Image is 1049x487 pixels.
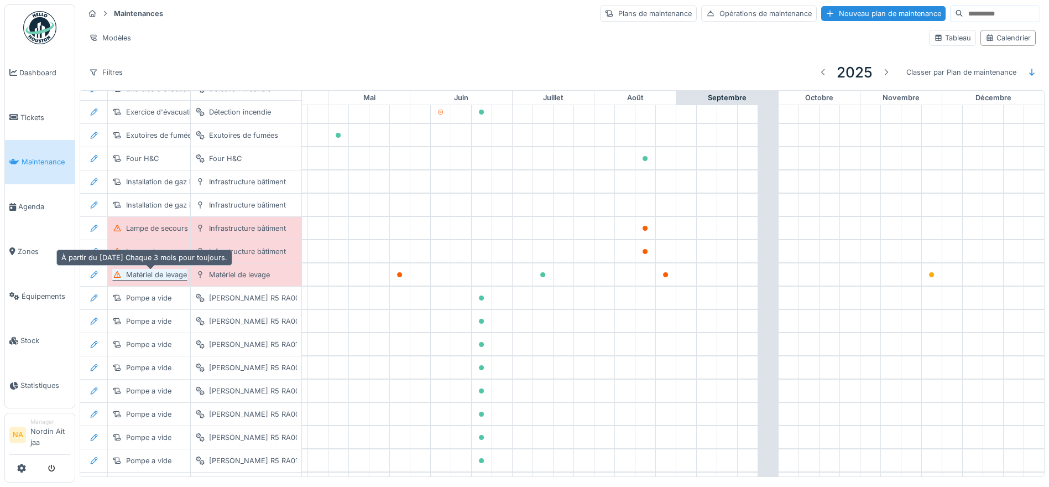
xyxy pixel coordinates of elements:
span: Équipements [22,291,70,302]
div: Tableau [934,33,971,43]
div: [PERSON_NAME] R5 RA0040F [209,432,313,443]
span: Tickets [20,112,70,123]
h3: 2025 [837,64,873,81]
span: Statistiques [20,380,70,391]
div: [PERSON_NAME] R5 RA0100F [209,339,311,350]
div: novembre [860,91,942,105]
a: NA ManagerNordin Ait jaa [9,418,70,455]
div: Pompe a vide [126,339,171,350]
div: Pompe a vide [126,362,171,373]
div: septembre [676,91,778,105]
div: Four H&C [126,153,159,164]
a: Tickets [5,95,75,140]
div: [PERSON_NAME] R5 RA0100E [209,455,311,466]
a: Maintenance [5,140,75,185]
div: août [594,91,676,105]
div: [PERSON_NAME] R5 RA0025F [209,362,313,373]
a: Équipements [5,274,75,319]
div: décembre [942,91,1044,105]
div: [PERSON_NAME] R5 RA0063F [209,316,313,327]
span: Agenda [18,201,70,212]
div: Pompe a vide [126,293,171,303]
div: Manager [30,418,70,426]
div: octobre [779,91,860,105]
span: Stock [20,335,70,346]
div: Four H&C [209,153,242,164]
a: Statistiques [5,363,75,408]
div: Pompe a vide [126,432,171,443]
div: Exutoires de fumées [209,130,278,141]
a: Stock [5,319,75,364]
div: Infrastructure bâtiment [209,200,286,210]
div: Matériel de levage [209,270,270,280]
div: Infrastructure bâtiment [209,246,286,257]
div: Pompe a vide [126,409,171,419]
div: Matériel de levage [126,270,187,280]
div: Infrastructure bâtiment [209,223,286,234]
div: Calendrier [985,33,1031,43]
a: Zones [5,229,75,274]
div: À partir du [DATE] Chaque 3 mois pour toujours. [56,250,232,266]
div: Plans de maintenance [600,6,697,22]
a: Agenda [5,184,75,229]
div: [PERSON_NAME] R5 RA0063F [209,409,313,419]
li: NA [9,427,26,443]
img: Badge_color-CXgf-gQk.svg [23,11,56,44]
div: Pompe a vide [126,316,171,327]
span: Zones [18,246,70,257]
div: Installation de gaz intérieur [126,200,217,210]
strong: Maintenances [109,8,168,19]
div: Pompe a vide [126,386,171,396]
div: Détection incendie [209,107,271,117]
div: Filtres [84,64,128,80]
div: Pompe a vide [126,455,171,466]
div: Classer par Plan de maintenance [901,64,1021,80]
div: Exutoires de fumées [126,130,195,141]
div: Infrastructure bâtiment [209,177,286,187]
div: Installation de gaz intérieur [126,177,217,187]
div: juin [410,91,512,105]
div: [PERSON_NAME] R5 RA0040F [209,386,313,396]
div: Lampe de secours [126,223,188,234]
div: [PERSON_NAME] R5 RA0040F [209,293,313,303]
div: juillet [513,91,594,105]
span: Maintenance [22,157,70,167]
div: Lampe de secours [126,246,188,257]
div: Nouveau plan de maintenance [821,6,946,21]
a: Dashboard [5,50,75,95]
div: mai [328,91,410,105]
div: Opérations de maintenance [701,6,817,22]
div: Modèles [84,30,136,46]
span: Dashboard [19,68,70,78]
div: Exercice d'évacuation incendie [126,107,230,117]
li: Nordin Ait jaa [30,418,70,452]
